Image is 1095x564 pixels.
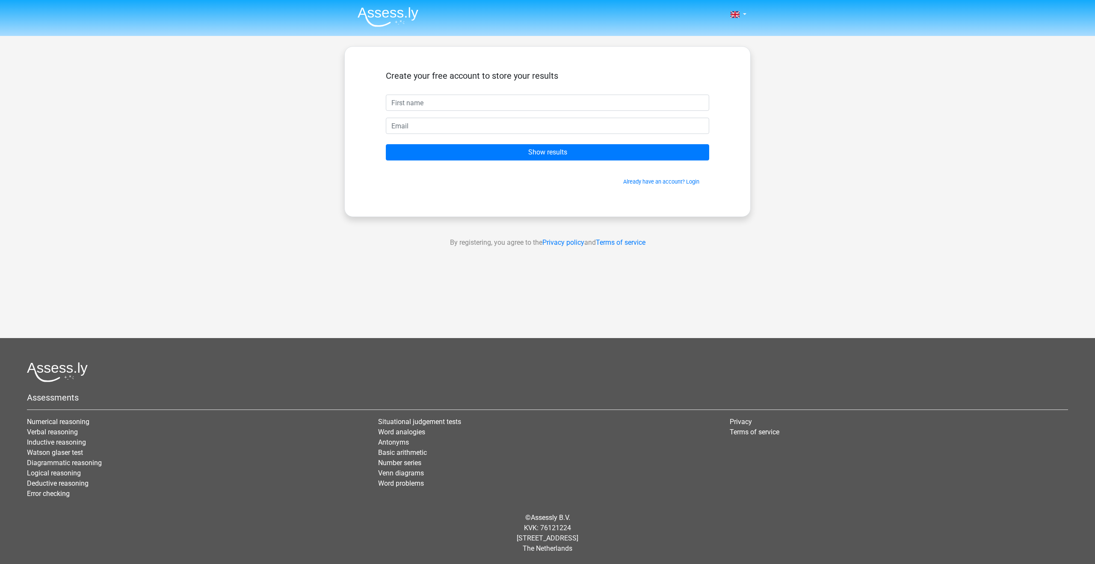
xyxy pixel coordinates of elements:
a: Terms of service [596,238,645,246]
a: Word analogies [378,428,425,436]
a: Antonyms [378,438,409,446]
a: Privacy policy [542,238,584,246]
img: Assessly logo [27,362,88,382]
input: First name [386,95,709,111]
input: Email [386,118,709,134]
a: Verbal reasoning [27,428,78,436]
input: Show results [386,144,709,160]
a: Numerical reasoning [27,418,89,426]
a: Watson glaser test [27,448,83,457]
a: Venn diagrams [378,469,424,477]
a: Assessly B.V. [531,514,570,522]
h5: Create your free account to store your results [386,71,709,81]
img: Assessly [358,7,418,27]
a: Situational judgement tests [378,418,461,426]
a: Terms of service [730,428,779,436]
a: Basic arithmetic [378,448,427,457]
a: Diagrammatic reasoning [27,459,102,467]
a: Deductive reasoning [27,479,89,487]
a: Error checking [27,490,70,498]
a: Word problems [378,479,424,487]
a: Number series [378,459,421,467]
a: Privacy [730,418,752,426]
a: Inductive reasoning [27,438,86,446]
h5: Assessments [27,392,1068,403]
div: © KVK: 76121224 [STREET_ADDRESS] The Netherlands [21,506,1074,561]
a: Logical reasoning [27,469,81,477]
a: Already have an account? Login [623,178,699,185]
